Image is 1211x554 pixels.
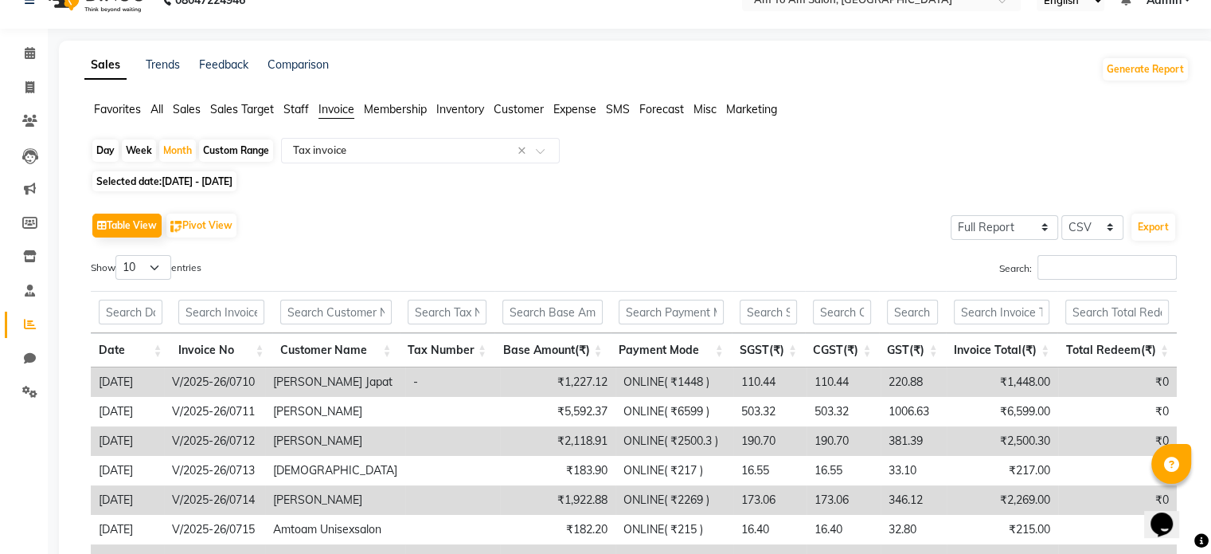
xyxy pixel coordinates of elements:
input: Search Date [99,300,162,324]
span: Expense [553,102,596,116]
td: ₹5,592.37 [500,397,615,426]
td: [DATE] [91,367,164,397]
span: Marketing [726,102,777,116]
td: 110.44 [733,367,807,397]
input: Search Total Redeem(₹) [1065,300,1169,324]
td: ₹0 [1058,426,1177,456]
a: Trends [146,57,180,72]
td: - [405,367,500,397]
span: Misc [693,102,717,116]
td: Amtoam Unisexsalon [265,515,405,544]
td: [DATE] [91,426,164,456]
th: GST(₹): activate to sort column ascending [879,333,945,367]
td: V/2025-26/0713 [164,456,265,485]
th: Payment Mode: activate to sort column ascending [611,333,732,367]
td: V/2025-26/0715 [164,515,265,544]
td: ₹0 [1058,367,1177,397]
input: Search GST(₹) [887,300,937,324]
span: Customer [494,102,544,116]
td: ₹217.00 [947,456,1058,485]
td: ₹0 [1058,485,1177,515]
td: ₹2,500.30 [947,426,1058,456]
input: Search: [1037,255,1177,280]
span: Favorites [94,102,141,116]
td: 503.32 [733,397,807,426]
th: Total Redeem(₹): activate to sort column ascending [1057,333,1177,367]
label: Show entries [91,255,201,280]
td: 173.06 [807,485,881,515]
td: ONLINE( ₹215 ) [615,515,733,544]
input: Search Tax Number [408,300,486,324]
td: 1006.63 [881,397,947,426]
div: Week [122,139,156,162]
span: Forecast [639,102,684,116]
span: Invoice [318,102,354,116]
input: Search Invoice Total(₹) [954,300,1050,324]
th: CGST(₹): activate to sort column ascending [805,333,879,367]
td: [DATE] [91,515,164,544]
a: Comparison [268,57,329,72]
td: V/2025-26/0714 [164,485,265,515]
td: 503.32 [807,397,881,426]
select: Showentries [115,255,171,280]
label: Search: [999,255,1177,280]
input: Search Invoice No [178,300,264,324]
span: [DATE] - [DATE] [162,175,232,187]
td: 173.06 [733,485,807,515]
td: 33.10 [881,456,947,485]
span: Staff [283,102,309,116]
td: 346.12 [881,485,947,515]
input: Search Base Amount(₹) [502,300,603,324]
td: [DATE] [91,456,164,485]
td: ONLINE( ₹2500.3 ) [615,426,733,456]
td: 381.39 [881,426,947,456]
span: Inventory [436,102,484,116]
input: Search SGST(₹) [740,300,797,324]
input: Search Payment Mode [619,300,724,324]
button: Pivot View [166,214,236,238]
th: Invoice No: activate to sort column ascending [170,333,272,367]
td: ₹2,269.00 [947,485,1058,515]
td: ₹183.90 [500,456,615,485]
td: [PERSON_NAME] Japat [265,367,405,397]
div: Custom Range [199,139,273,162]
th: SGST(₹): activate to sort column ascending [732,333,805,367]
td: [DATE] [91,485,164,515]
button: Generate Report [1103,58,1188,81]
td: [DEMOGRAPHIC_DATA] [265,456,405,485]
td: [PERSON_NAME] [265,485,405,515]
td: ONLINE( ₹6599 ) [615,397,733,426]
td: ONLINE( ₹2269 ) [615,485,733,515]
div: Month [159,139,196,162]
td: 16.55 [733,456,807,485]
th: Date: activate to sort column ascending [91,333,170,367]
a: Sales [84,51,127,80]
input: Search CGST(₹) [813,300,871,324]
td: [DATE] [91,397,164,426]
td: 16.55 [807,456,881,485]
span: SMS [606,102,630,116]
td: ₹1,448.00 [947,367,1058,397]
td: V/2025-26/0711 [164,397,265,426]
a: Feedback [199,57,248,72]
td: ₹182.20 [500,515,615,544]
td: ₹215.00 [947,515,1058,544]
td: 190.70 [807,426,881,456]
td: 220.88 [881,367,947,397]
td: 110.44 [807,367,881,397]
img: pivot.png [170,221,182,233]
input: Search Customer Name [280,300,392,324]
td: [PERSON_NAME] [265,426,405,456]
td: ONLINE( ₹217 ) [615,456,733,485]
td: ₹0 [1058,456,1177,485]
td: ₹1,227.12 [500,367,615,397]
td: 16.40 [807,515,881,544]
td: 32.80 [881,515,947,544]
td: 190.70 [733,426,807,456]
span: Membership [364,102,427,116]
span: All [150,102,163,116]
td: ₹0 [1058,515,1177,544]
span: Clear all [518,143,531,159]
span: Sales [173,102,201,116]
th: Tax Number: activate to sort column ascending [400,333,494,367]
